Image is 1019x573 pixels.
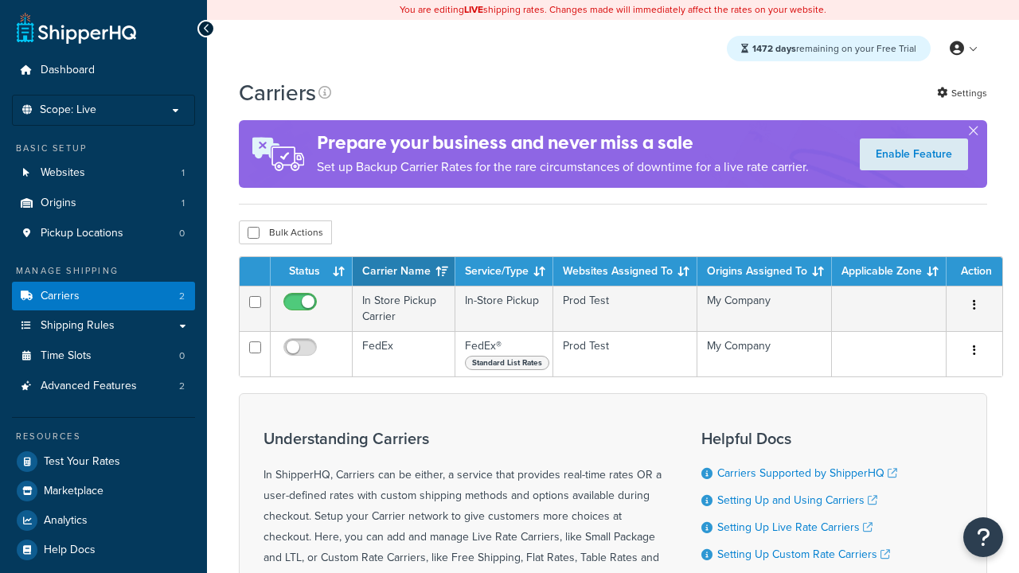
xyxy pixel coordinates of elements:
[317,156,809,178] p: Set up Backup Carrier Rates for the rare circumstances of downtime for a live rate carrier.
[239,120,317,188] img: ad-rules-rateshop-fe6ec290ccb7230408bd80ed9643f0289d75e0ffd9eb532fc0e269fcd187b520.png
[12,430,195,443] div: Resources
[12,477,195,505] a: Marketplace
[353,286,455,331] td: In Store Pickup Carrier
[271,257,353,286] th: Status: activate to sort column ascending
[12,341,195,371] li: Time Slots
[41,197,76,210] span: Origins
[41,349,92,363] span: Time Slots
[17,12,136,44] a: ShipperHQ Home
[179,227,185,240] span: 0
[697,331,832,376] td: My Company
[239,220,332,244] button: Bulk Actions
[12,219,195,248] a: Pickup Locations 0
[860,138,968,170] a: Enable Feature
[317,130,809,156] h4: Prepare your business and never miss a sale
[12,142,195,155] div: Basic Setup
[41,380,137,393] span: Advanced Features
[44,455,120,469] span: Test Your Rates
[12,56,195,85] a: Dashboard
[455,257,553,286] th: Service/Type: activate to sort column ascending
[12,447,195,476] a: Test Your Rates
[179,349,185,363] span: 0
[41,227,123,240] span: Pickup Locations
[239,77,316,108] h1: Carriers
[553,331,697,376] td: Prod Test
[752,41,796,56] strong: 1472 days
[179,290,185,303] span: 2
[717,465,897,481] a: Carriers Supported by ShipperHQ
[353,331,455,376] td: FedEx
[12,311,195,341] a: Shipping Rules
[41,290,80,303] span: Carriers
[44,485,103,498] span: Marketplace
[44,514,88,528] span: Analytics
[41,166,85,180] span: Websites
[12,264,195,278] div: Manage Shipping
[717,492,877,509] a: Setting Up and Using Carriers
[12,219,195,248] li: Pickup Locations
[12,282,195,311] li: Carriers
[12,189,195,218] li: Origins
[947,257,1002,286] th: Action
[12,372,195,401] a: Advanced Features 2
[697,257,832,286] th: Origins Assigned To: activate to sort column ascending
[553,286,697,331] td: Prod Test
[353,257,455,286] th: Carrier Name: activate to sort column ascending
[182,166,185,180] span: 1
[44,544,96,557] span: Help Docs
[40,103,96,117] span: Scope: Live
[701,430,909,447] h3: Helpful Docs
[12,536,195,564] a: Help Docs
[264,430,662,447] h3: Understanding Carriers
[465,356,549,370] span: Standard List Rates
[963,517,1003,557] button: Open Resource Center
[697,286,832,331] td: My Company
[12,341,195,371] a: Time Slots 0
[12,158,195,188] a: Websites 1
[717,519,873,536] a: Setting Up Live Rate Carriers
[179,380,185,393] span: 2
[717,546,890,563] a: Setting Up Custom Rate Carriers
[12,282,195,311] a: Carriers 2
[41,319,115,333] span: Shipping Rules
[455,331,553,376] td: FedEx®
[12,158,195,188] li: Websites
[12,506,195,535] a: Analytics
[464,2,483,17] b: LIVE
[41,64,95,77] span: Dashboard
[937,82,987,104] a: Settings
[455,286,553,331] td: In-Store Pickup
[727,36,931,61] div: remaining on your Free Trial
[12,372,195,401] li: Advanced Features
[553,257,697,286] th: Websites Assigned To: activate to sort column ascending
[182,197,185,210] span: 1
[832,257,947,286] th: Applicable Zone: activate to sort column ascending
[12,189,195,218] a: Origins 1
